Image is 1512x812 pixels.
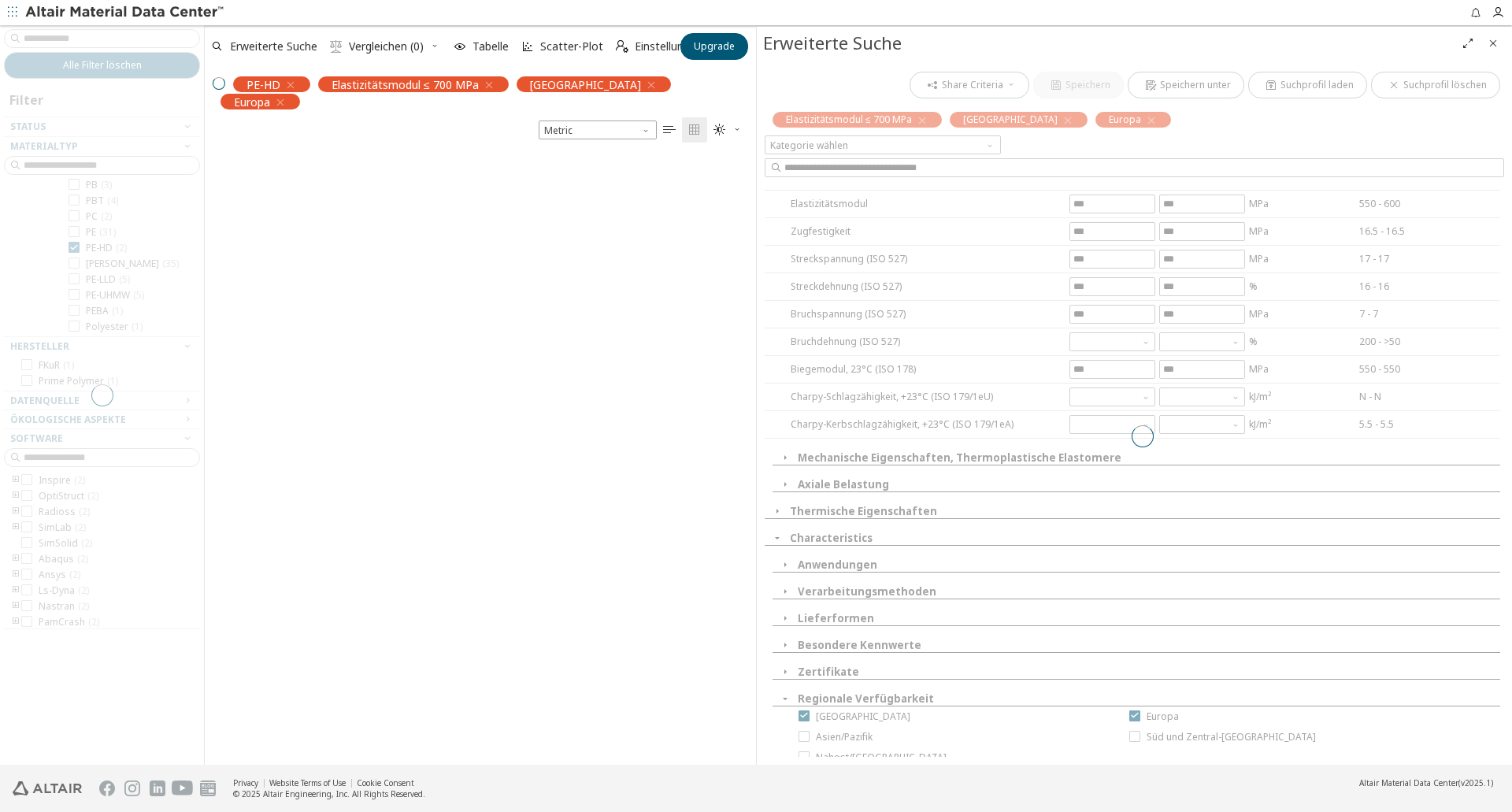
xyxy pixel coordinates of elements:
i:  [688,124,701,136]
i:  [713,124,726,136]
img: Altair Engineering [13,781,82,795]
button: Upgrade [680,33,748,60]
img: Altair Material Data Center [25,5,226,20]
button: Table View [657,117,682,143]
button: Theme [707,117,748,143]
a: Website Terms of Use [269,777,346,788]
span: Scatter-Plot [540,41,603,52]
a: Cookie Consent [357,777,414,788]
i:  [330,40,343,53]
span: Upgrade [694,40,735,53]
div: (v2025.1) [1359,777,1493,788]
div: Unit System [539,121,657,139]
span: Metric [539,121,657,139]
span: Einstellungen [635,41,702,52]
span: [GEOGRAPHIC_DATA] [530,77,641,91]
button: Close [1480,31,1506,56]
button: Tile View [682,117,707,143]
div: Erweiterte Suche [763,31,1455,56]
span: Erweiterte Suche [230,41,317,52]
div: grid [205,143,756,782]
div: © 2025 Altair Engineering, Inc. All Rights Reserved. [233,788,425,799]
i:  [663,124,676,136]
span: Vergleichen (0) [349,41,424,52]
span: Europa [234,95,270,109]
i:  [616,40,628,53]
a: Privacy [233,777,258,788]
span: Altair Material Data Center [1359,777,1458,788]
span: Tabelle [472,41,509,52]
button: Full Screen [1455,31,1480,56]
span: Elastizitätsmodul ≤ 700 MPa [332,77,479,91]
span: PE-HD [246,77,280,91]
